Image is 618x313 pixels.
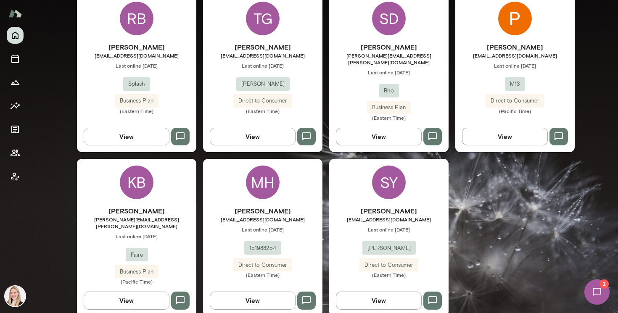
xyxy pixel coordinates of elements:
[329,52,449,66] span: [PERSON_NAME][EMAIL_ADDRESS][PERSON_NAME][DOMAIN_NAME]
[246,2,280,35] div: TG
[329,271,449,278] span: (Eastern Time)
[329,226,449,233] span: Last online [DATE]
[84,292,169,309] button: View
[203,62,322,69] span: Last online [DATE]
[498,2,532,35] img: Peter Hazel
[5,286,25,306] img: Anna Syrkis
[486,97,544,105] span: Direct to Consumer
[233,97,292,105] span: Direct to Consumer
[455,52,575,59] span: [EMAIL_ADDRESS][DOMAIN_NAME]
[244,244,281,253] span: 151988254
[362,244,416,253] span: [PERSON_NAME]
[123,80,150,88] span: Splash
[329,206,449,216] h6: [PERSON_NAME]
[7,50,24,67] button: Sessions
[372,166,406,199] div: SY
[77,52,196,59] span: [EMAIL_ADDRESS][DOMAIN_NAME]
[336,128,422,145] button: View
[236,80,290,88] span: [PERSON_NAME]
[203,108,322,114] span: (Eastern Time)
[77,278,196,285] span: (Pacific Time)
[77,62,196,69] span: Last online [DATE]
[77,233,196,239] span: Last online [DATE]
[77,206,196,216] h6: [PERSON_NAME]
[455,42,575,52] h6: [PERSON_NAME]
[120,166,153,199] div: KB
[7,27,24,44] button: Home
[7,145,24,161] button: Members
[7,74,24,91] button: Growth Plan
[77,42,196,52] h6: [PERSON_NAME]
[329,42,449,52] h6: [PERSON_NAME]
[455,62,575,69] span: Last online [DATE]
[120,2,153,35] div: RB
[336,292,422,309] button: View
[7,168,24,185] button: Client app
[246,166,280,199] div: MH
[372,2,406,35] div: SD
[203,216,322,223] span: [EMAIL_ADDRESS][DOMAIN_NAME]
[203,52,322,59] span: [EMAIL_ADDRESS][DOMAIN_NAME]
[329,216,449,223] span: [EMAIL_ADDRESS][DOMAIN_NAME]
[7,97,24,114] button: Insights
[367,103,411,112] span: Business Plan
[233,261,292,269] span: Direct to Consumer
[77,108,196,114] span: (Eastern Time)
[8,5,22,21] img: Mento
[77,216,196,229] span: [PERSON_NAME][EMAIL_ADDRESS][PERSON_NAME][DOMAIN_NAME]
[126,251,148,259] span: Faire
[455,108,575,114] span: (Pacific Time)
[203,271,322,278] span: (Eastern Time)
[462,128,548,145] button: View
[359,261,418,269] span: Direct to Consumer
[329,69,449,76] span: Last online [DATE]
[210,292,296,309] button: View
[379,87,399,95] span: Rho
[505,80,525,88] span: M13
[115,268,158,276] span: Business Plan
[203,42,322,52] h6: [PERSON_NAME]
[329,114,449,121] span: (Eastern Time)
[210,128,296,145] button: View
[84,128,169,145] button: View
[7,121,24,138] button: Documents
[115,97,158,105] span: Business Plan
[203,226,322,233] span: Last online [DATE]
[203,206,322,216] h6: [PERSON_NAME]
